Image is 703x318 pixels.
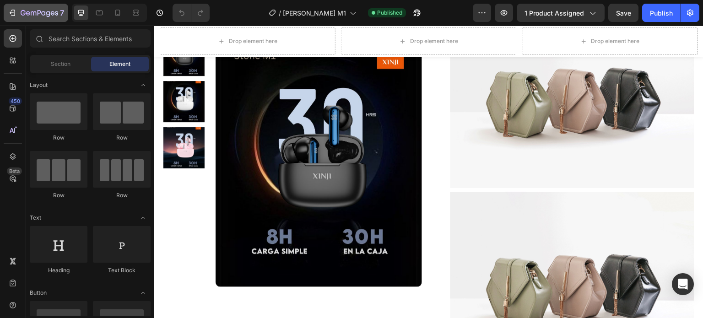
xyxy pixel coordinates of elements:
[93,134,151,142] div: Row
[136,286,151,300] span: Toggle open
[377,9,402,17] span: Published
[154,26,703,318] iframe: Design area
[30,289,47,297] span: Button
[279,8,281,18] span: /
[7,167,22,175] div: Beta
[517,4,605,22] button: 1 product assigned
[30,214,41,222] span: Text
[30,191,87,199] div: Row
[109,60,130,68] span: Element
[616,9,631,17] span: Save
[608,4,638,22] button: Save
[650,8,673,18] div: Publish
[93,191,151,199] div: Row
[672,273,694,295] div: Open Intercom Messenger
[525,8,584,18] span: 1 product assigned
[173,4,210,22] div: Undo/Redo
[30,29,151,48] input: Search Sections & Elements
[30,134,87,142] div: Row
[4,4,68,22] button: 7
[30,266,87,275] div: Heading
[30,81,48,89] span: Layout
[136,210,151,225] span: Toggle open
[642,4,681,22] button: Publish
[51,60,70,68] span: Section
[93,266,151,275] div: Text Block
[60,7,64,18] p: 7
[283,8,346,18] span: [PERSON_NAME] M1
[136,78,151,92] span: Toggle open
[9,97,22,105] div: 450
